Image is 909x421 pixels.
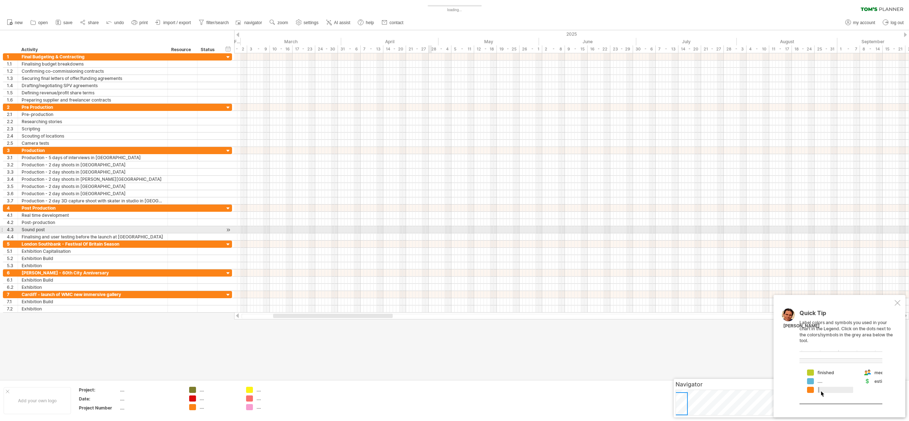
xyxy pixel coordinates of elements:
div: 4 [7,205,18,211]
div: 6 [7,269,18,276]
div: 3.4 [7,176,18,183]
div: Real time development [22,212,164,219]
div: Post-production [22,219,164,226]
a: log out [881,18,906,27]
div: 1.6 [7,97,18,103]
div: Preparing supplier and freelancer contracts [22,97,164,103]
div: 28 - 4 [429,45,451,53]
div: .... [257,387,296,393]
div: Exhibition [22,284,164,291]
a: print [130,18,150,27]
div: 25 - 31 [815,45,837,53]
div: March 2025 [241,38,341,45]
div: .... [257,404,296,410]
div: 7.2 [7,305,18,312]
div: May 2025 [438,38,539,45]
div: .... [120,405,181,411]
div: Project: [79,387,119,393]
div: Defining revenue/profit share terms [22,89,164,96]
div: 6.2 [7,284,18,291]
a: open [28,18,50,27]
div: 17 - 23 [293,45,315,53]
div: Pre Production [22,104,164,111]
div: 5 [7,241,18,247]
a: my account [843,18,877,27]
div: 30 - 6 [633,45,656,53]
div: 14 - 20 [678,45,701,53]
a: undo [104,18,126,27]
div: 2.3 [7,125,18,132]
span: save [63,20,72,25]
div: 24 - 2 [224,45,247,53]
span: my account [853,20,875,25]
div: 5.2 [7,255,18,262]
div: Pre-production [22,111,164,118]
a: filter/search [197,18,231,27]
div: Status [201,46,217,53]
div: 19 - 25 [497,45,520,53]
div: Confirming co-commissioning contracts [22,68,164,75]
div: 3.5 [7,183,18,190]
div: 4.2 [7,219,18,226]
span: settings [304,20,318,25]
div: 7 [7,291,18,298]
div: 1.4 [7,82,18,89]
div: 28 - 3 [724,45,747,53]
span: zoom [277,20,288,25]
div: 21 - 27 [701,45,724,53]
div: 4.1 [7,212,18,219]
a: help [356,18,376,27]
div: Resource [171,46,193,53]
div: .... [120,396,181,402]
span: help [366,20,374,25]
div: Exhibition Build [22,298,164,305]
div: Finalising budget breakdowns [22,61,164,67]
div: Drafting/negotiating SPV agreements [22,82,164,89]
div: 24 - 30 [315,45,338,53]
div: 7 - 13 [656,45,678,53]
div: 5.3 [7,262,18,269]
div: Activity [21,46,164,53]
div: .... [120,387,181,393]
div: Production - 2 day 3D capture shoot with skater in studio in [GEOGRAPHIC_DATA] [22,197,164,204]
div: Final Budgeting & Contracting [22,53,164,60]
span: new [15,20,23,25]
div: 3.6 [7,190,18,197]
a: zoom [268,18,290,27]
div: 3.3 [7,169,18,175]
div: Project Number [79,405,119,411]
div: 4 - 10 [747,45,769,53]
div: 1.1 [7,61,18,67]
div: 3.2 [7,161,18,168]
div: 7.1 [7,298,18,305]
div: 7 - 13 [361,45,383,53]
div: loading... [415,7,494,13]
span: AI assist [334,20,350,25]
div: Navigator [676,381,904,388]
div: Scouting of locations [22,133,164,139]
div: 2.5 [7,140,18,147]
div: Exhibition [22,262,164,269]
div: Cardiff - launch of WMC new immersive gallery [22,291,164,298]
div: Production - 2 day shoots in [GEOGRAPHIC_DATA] [22,161,164,168]
span: filter/search [206,20,229,25]
div: 1.3 [7,75,18,82]
div: Scripting [22,125,164,132]
div: London Southbank - Festival Of Britain Season [22,241,164,247]
div: April 2025 [341,38,438,45]
div: 26 - 1 [520,45,542,53]
div: 4.4 [7,233,18,240]
div: 6.1 [7,277,18,283]
div: Quick Tip [799,310,893,320]
span: share [88,20,99,25]
div: .... [257,395,296,402]
span: import / export [163,20,191,25]
div: Production - 2 day shoots in [GEOGRAPHIC_DATA] [22,183,164,190]
a: import / export [153,18,193,27]
span: undo [114,20,124,25]
div: Exhibition Capitalisation [22,248,164,255]
div: August 2025 [737,38,837,45]
div: 9 - 15 [565,45,588,53]
a: contact [380,18,406,27]
div: 3 [7,147,18,154]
